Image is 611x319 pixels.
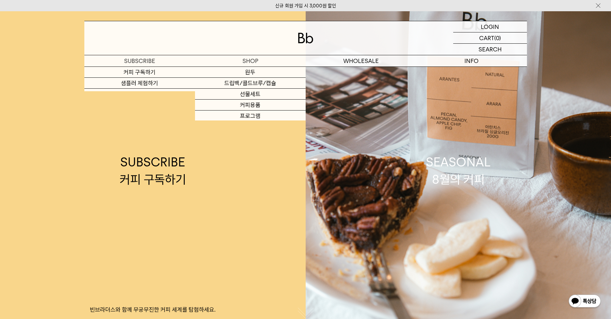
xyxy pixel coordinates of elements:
a: SHOP [195,55,306,66]
p: SEARCH [479,44,502,55]
a: 프로그램 [195,111,306,121]
a: CART (0) [453,32,527,44]
a: 오피스 커피구독 [84,89,195,100]
img: 로고 [298,33,313,43]
p: LOGIN [481,21,499,32]
a: LOGIN [453,21,527,32]
img: 카카오톡 채널 1:1 채팅 버튼 [568,294,601,309]
p: CART [479,32,494,43]
a: 선물세트 [195,89,306,100]
a: 커피용품 [195,100,306,111]
a: 커피 구독하기 [84,67,195,78]
p: INFO [416,55,527,66]
div: SUBSCRIBE 커피 구독하기 [120,154,186,188]
p: (0) [494,32,501,43]
p: WHOLESALE [306,55,416,66]
a: 드립백/콜드브루/캡슐 [195,78,306,89]
a: 샘플러 체험하기 [84,78,195,89]
a: SUBSCRIBE [84,55,195,66]
a: 원두 [195,67,306,78]
div: SEASONAL 8월의 커피 [426,154,491,188]
a: 신규 회원 가입 시 3,000원 할인 [275,3,336,9]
